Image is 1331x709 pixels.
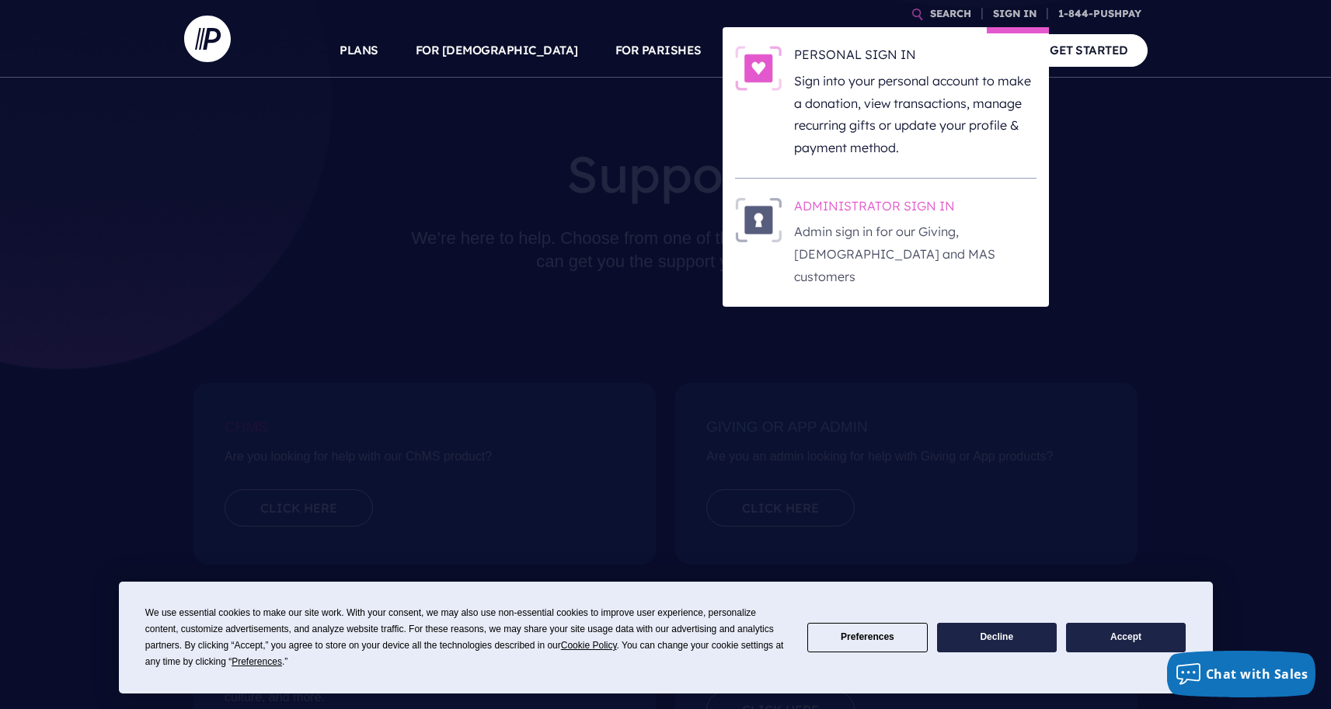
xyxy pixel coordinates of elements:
[845,23,899,78] a: EXPLORE
[416,23,578,78] a: FOR [DEMOGRAPHIC_DATA]
[561,640,617,651] span: Cookie Policy
[739,23,808,78] a: SOLUTIONS
[807,623,927,653] button: Preferences
[145,605,789,670] div: We use essential cookies to make our site work. With your consent, we may also use non-essential ...
[735,46,1037,159] a: PERSONAL SIGN IN - Illustration PERSONAL SIGN IN Sign into your personal account to make a donati...
[1030,34,1148,66] a: GET STARTED
[794,70,1037,159] p: Sign into your personal account to make a donation, view transactions, manage recurring gifts or ...
[1066,623,1186,653] button: Accept
[735,197,1037,288] a: ADMINISTRATOR SIGN IN - Illustration ADMINISTRATOR SIGN IN Admin sign in for our Giving, [DEMOGRA...
[735,197,782,242] img: ADMINISTRATOR SIGN IN - Illustration
[936,23,994,78] a: COMPANY
[119,582,1213,693] div: Cookie Consent Prompt
[1167,651,1316,697] button: Chat with Sales
[794,197,1037,221] h6: ADMINISTRATOR SIGN IN
[340,23,378,78] a: PLANS
[937,623,1057,653] button: Decline
[615,23,702,78] a: FOR PARISHES
[735,46,782,91] img: PERSONAL SIGN IN - Illustration
[232,656,282,667] span: Preferences
[1206,666,1308,683] span: Chat with Sales
[794,221,1037,287] p: Admin sign in for our Giving, [DEMOGRAPHIC_DATA] and MAS customers
[794,46,1037,69] h6: PERSONAL SIGN IN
